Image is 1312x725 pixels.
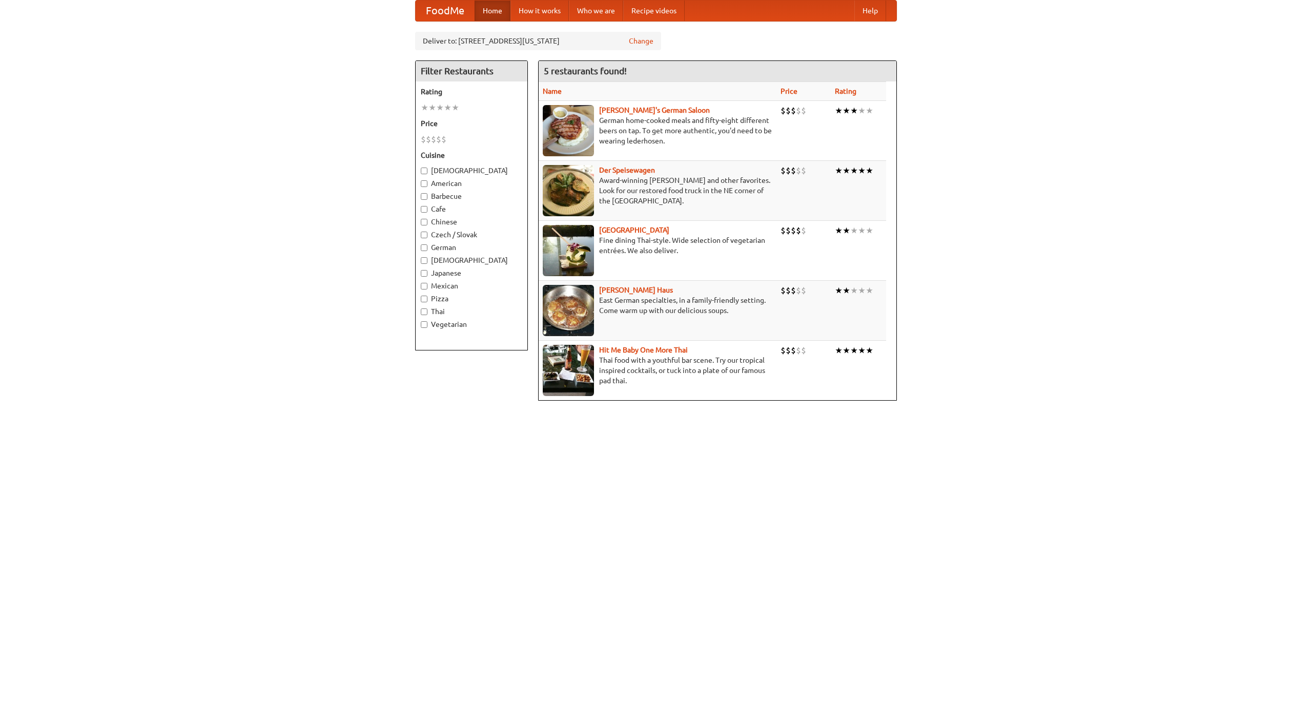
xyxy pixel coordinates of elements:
li: ★ [866,165,873,176]
input: Thai [421,308,427,315]
a: Rating [835,87,856,95]
img: kohlhaus.jpg [543,285,594,336]
li: $ [791,225,796,236]
li: $ [441,134,446,145]
li: $ [421,134,426,145]
input: Czech / Slovak [421,232,427,238]
li: $ [791,345,796,356]
li: ★ [850,165,858,176]
li: $ [781,345,786,356]
li: ★ [850,345,858,356]
li: $ [796,225,801,236]
li: $ [801,165,806,176]
li: ★ [858,225,866,236]
li: $ [786,225,791,236]
li: ★ [843,285,850,296]
li: $ [796,105,801,116]
a: FoodMe [416,1,475,21]
li: ★ [421,102,428,113]
li: ★ [858,345,866,356]
li: $ [786,285,791,296]
li: ★ [835,165,843,176]
li: ★ [835,225,843,236]
li: $ [426,134,431,145]
li: ★ [452,102,459,113]
li: ★ [843,165,850,176]
input: [DEMOGRAPHIC_DATA] [421,168,427,174]
input: Japanese [421,270,427,277]
li: $ [786,165,791,176]
input: German [421,244,427,251]
input: Pizza [421,296,427,302]
p: Award-winning [PERSON_NAME] and other favorites. Look for our restored food truck in the NE corne... [543,175,772,206]
label: Japanese [421,268,522,278]
p: East German specialties, in a family-friendly setting. Come warm up with our delicious soups. [543,295,772,316]
li: ★ [866,345,873,356]
li: ★ [843,225,850,236]
li: ★ [843,105,850,116]
label: German [421,242,522,253]
li: ★ [866,225,873,236]
a: Help [854,1,886,21]
li: $ [801,225,806,236]
li: ★ [850,285,858,296]
label: Barbecue [421,191,522,201]
p: Fine dining Thai-style. Wide selection of vegetarian entrées. We also deliver. [543,235,772,256]
ng-pluralize: 5 restaurants found! [544,66,627,76]
a: [PERSON_NAME] Haus [599,286,673,294]
label: Vegetarian [421,319,522,329]
a: Recipe videos [623,1,685,21]
input: [DEMOGRAPHIC_DATA] [421,257,427,264]
p: Thai food with a youthful bar scene. Try our tropical inspired cocktails, or tuck into a plate of... [543,355,772,386]
input: Vegetarian [421,321,427,328]
li: $ [781,225,786,236]
li: ★ [444,102,452,113]
label: [DEMOGRAPHIC_DATA] [421,165,522,176]
li: $ [781,165,786,176]
a: Home [475,1,510,21]
h4: Filter Restaurants [416,61,527,81]
img: babythai.jpg [543,345,594,396]
label: American [421,178,522,189]
a: Hit Me Baby One More Thai [599,346,688,354]
h5: Cuisine [421,150,522,160]
input: Mexican [421,283,427,289]
a: Name [543,87,562,95]
label: Chinese [421,217,522,227]
li: $ [801,345,806,356]
li: ★ [866,105,873,116]
a: How it works [510,1,569,21]
input: Cafe [421,206,427,213]
a: Price [781,87,797,95]
li: ★ [858,285,866,296]
li: $ [786,105,791,116]
li: $ [786,345,791,356]
a: Der Speisewagen [599,166,655,174]
li: $ [796,285,801,296]
label: Thai [421,306,522,317]
li: ★ [850,225,858,236]
h5: Rating [421,87,522,97]
input: Chinese [421,219,427,225]
li: $ [791,285,796,296]
a: [PERSON_NAME]'s German Saloon [599,106,710,114]
b: [GEOGRAPHIC_DATA] [599,226,669,234]
li: $ [781,285,786,296]
li: $ [431,134,436,145]
li: $ [781,105,786,116]
li: $ [436,134,441,145]
label: Czech / Slovak [421,230,522,240]
img: speisewagen.jpg [543,165,594,216]
img: satay.jpg [543,225,594,276]
li: ★ [843,345,850,356]
li: ★ [835,105,843,116]
label: Cafe [421,204,522,214]
label: Mexican [421,281,522,291]
li: $ [801,105,806,116]
input: American [421,180,427,187]
li: $ [791,165,796,176]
